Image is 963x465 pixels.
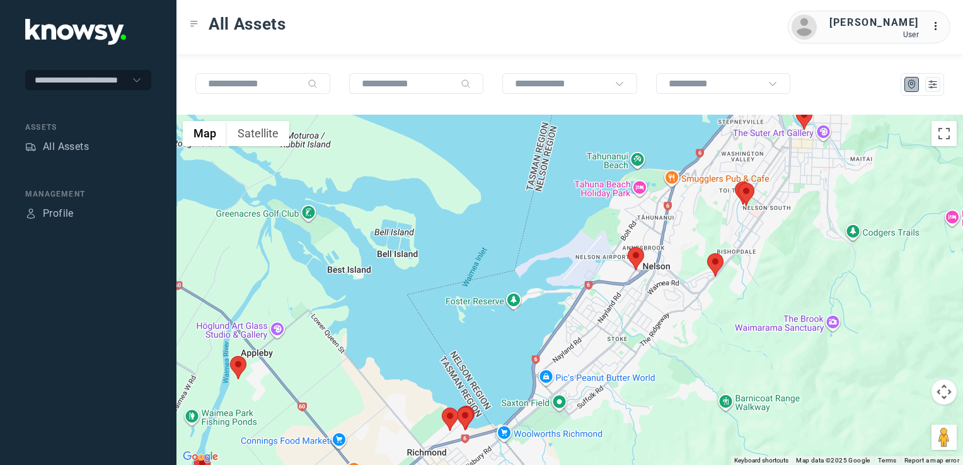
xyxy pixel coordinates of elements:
[25,139,89,154] a: AssetsAll Assets
[461,79,471,89] div: Search
[878,457,897,464] a: Terms (opens in new tab)
[25,208,37,219] div: Profile
[734,456,788,465] button: Keyboard shortcuts
[931,19,947,34] div: :
[180,449,221,465] a: Open this area in Google Maps (opens a new window)
[180,449,221,465] img: Google
[190,20,199,28] div: Toggle Menu
[932,21,945,31] tspan: ...
[209,13,286,35] span: All Assets
[25,19,126,45] img: Application Logo
[829,30,919,39] div: User
[25,141,37,152] div: Assets
[43,139,89,154] div: All Assets
[227,121,289,146] button: Show satellite imagery
[308,79,318,89] div: Search
[796,457,870,464] span: Map data ©2025 Google
[904,457,959,464] a: Report a map error
[25,122,151,133] div: Assets
[43,206,74,221] div: Profile
[25,206,74,221] a: ProfileProfile
[183,121,227,146] button: Show street map
[931,379,957,405] button: Map camera controls
[792,14,817,40] img: avatar.png
[931,121,957,146] button: Toggle fullscreen view
[829,15,919,30] div: [PERSON_NAME]
[927,79,938,90] div: List
[931,425,957,450] button: Drag Pegman onto the map to open Street View
[931,19,947,36] div: :
[906,79,918,90] div: Map
[25,188,151,200] div: Management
